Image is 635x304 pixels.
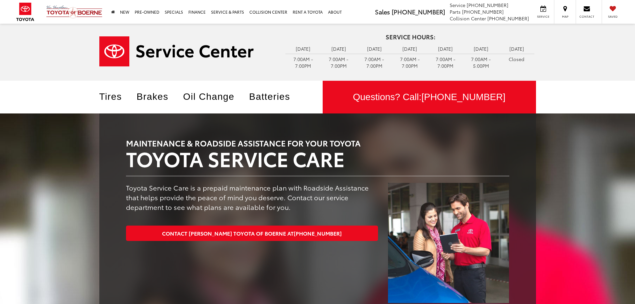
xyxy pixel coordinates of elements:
[463,54,499,71] td: 7:00AM - 5:00PM
[487,15,529,22] span: [PHONE_NUMBER]
[183,91,244,102] a: Oil Change
[421,92,505,102] span: [PHONE_NUMBER]
[323,81,536,113] a: Questions? Call:[PHONE_NUMBER]
[605,14,620,19] span: Saved
[450,8,461,15] span: Parts
[558,14,572,19] span: Map
[294,229,342,237] span: [PHONE_NUMBER]
[285,54,321,71] td: 7:00AM - 7:00PM
[375,7,390,16] span: Sales
[463,44,499,54] td: [DATE]
[356,44,392,54] td: [DATE]
[467,2,508,8] span: [PHONE_NUMBER]
[499,44,534,54] td: [DATE]
[323,81,536,113] div: Questions? Call:
[579,14,594,19] span: Contact
[126,147,509,169] h2: TOYOTA SERVICE CARE
[356,54,392,71] td: 7:00AM - 7:00PM
[249,91,300,102] a: Batteries
[126,183,378,212] p: Toyota Service Care is a prepaid maintenance plan with Roadside Assistance that helps provide the...
[428,44,463,54] td: [DATE]
[137,91,179,102] a: Brakes
[99,36,275,66] a: Service Center | Vic Vaughan Toyota of Boerne in Boerne TX
[321,54,357,71] td: 7:00AM - 7:00PM
[392,54,428,71] td: 7:00AM - 7:00PM
[499,54,534,64] td: Closed
[126,138,509,147] h3: MAINTENANCE & ROADSIDE ASSISTANCE FOR YOUR TOYOTA
[388,183,509,303] img: TOYOTA SERVICE CARE | Vic Vaughan Toyota of Boerne in Boerne TX
[126,226,378,241] a: Contact [PERSON_NAME] Toyota of Boerne at[PHONE_NUMBER]
[285,44,321,54] td: [DATE]
[46,5,103,19] img: Vic Vaughan Toyota of Boerne
[285,34,536,40] h4: Service Hours:
[450,15,486,22] span: Collision Center
[321,44,357,54] td: [DATE]
[450,2,465,8] span: Service
[536,14,551,19] span: Service
[428,54,463,71] td: 7:00AM - 7:00PM
[392,7,445,16] span: [PHONE_NUMBER]
[99,36,254,66] img: Service Center | Vic Vaughan Toyota of Boerne in Boerne TX
[462,8,504,15] span: [PHONE_NUMBER]
[392,44,428,54] td: [DATE]
[99,91,132,102] a: Tires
